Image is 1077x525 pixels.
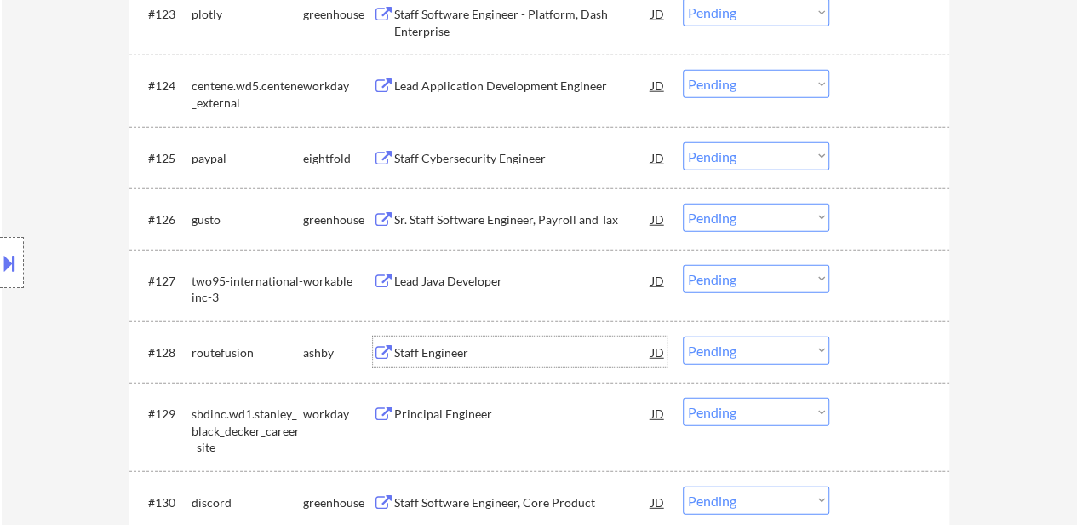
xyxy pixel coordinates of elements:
div: Staff Software Engineer - Platform, Dash Enterprise [394,6,651,39]
div: JD [650,487,667,517]
div: ashby [303,344,373,361]
div: greenhouse [303,6,373,23]
div: sbdinc.wd1.stanley_black_decker_career_site [192,406,303,456]
div: plotly [192,6,303,23]
div: Principal Engineer [394,406,651,423]
div: workday [303,406,373,423]
div: workday [303,78,373,95]
div: workable [303,273,373,290]
div: eightfold [303,150,373,167]
div: greenhouse [303,211,373,228]
div: Staff Engineer [394,344,651,361]
div: #123 [148,6,178,23]
div: JD [650,398,667,429]
div: JD [650,265,667,296]
div: greenhouse [303,494,373,511]
div: #124 [148,78,178,95]
div: JD [650,142,667,173]
div: #130 [148,494,178,511]
div: Lead Java Developer [394,273,651,290]
div: Staff Cybersecurity Engineer [394,150,651,167]
div: JD [650,204,667,234]
div: Staff Software Engineer, Core Product [394,494,651,511]
div: centene.wd5.centene_external [192,78,303,111]
div: Sr. Staff Software Engineer, Payroll and Tax [394,211,651,228]
div: Lead Application Development Engineer [394,78,651,95]
div: JD [650,70,667,101]
div: discord [192,494,303,511]
div: JD [650,337,667,367]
